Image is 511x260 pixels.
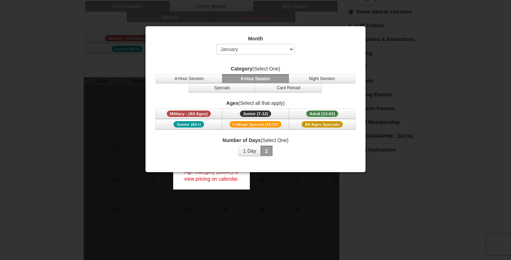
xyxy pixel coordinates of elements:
label: (Select One) [154,137,357,144]
span: All Ages Specials [302,121,343,128]
button: Night Session [289,74,355,83]
span: Junior (7-12) [240,111,271,117]
span: Adult (13-61) [306,111,338,117]
button: Specials [189,83,255,92]
button: 1 Day [238,146,261,156]
strong: Category [231,66,252,72]
span: Military - (All Ages) [167,111,211,117]
strong: Ages [226,100,238,106]
button: Adult (13-61) [289,108,356,119]
button: Junior (7-12) [222,108,289,119]
button: 8-Hour Session [222,74,289,83]
span: Senior (62+) [174,121,204,128]
span: College Special (18-22) [230,121,282,128]
strong: Month [248,36,263,41]
label: (Select One) [154,65,357,72]
label: (Select all that apply) [154,100,357,107]
button: 2 [260,146,273,156]
button: Military - (All Ages) [155,108,222,119]
button: College Special (18-22) [222,119,289,130]
button: 4-Hour Session [156,74,222,83]
button: All Ages Specials [289,119,356,130]
button: Card Reload [255,83,322,92]
strong: Number of Days [222,137,260,143]
button: Senior (62+) [155,119,222,130]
